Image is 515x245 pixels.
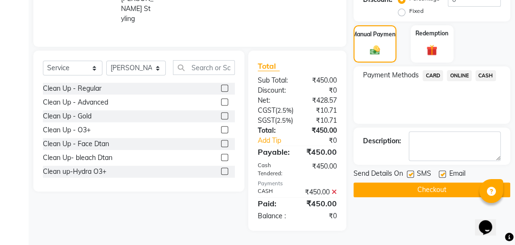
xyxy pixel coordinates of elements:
span: SMS [417,169,431,181]
div: Payments [258,180,337,188]
div: Clean Up- bleach Dtan [43,153,112,163]
span: ONLINE [447,70,472,81]
div: Balance : [251,211,297,221]
label: Redemption [415,29,448,38]
span: Total [258,61,280,71]
div: Clean Up - Advanced [43,97,108,107]
div: ₹428.57 [297,96,344,106]
div: ₹0 [305,136,344,146]
span: Send Details On [353,169,403,181]
div: Clean Up - Face Dtan [43,139,109,149]
div: Discount: [251,85,297,96]
img: _cash.svg [367,44,383,56]
span: 2.5% [277,107,292,114]
iframe: chat widget [475,207,505,235]
div: Payable: [251,146,297,158]
div: Total: [251,126,297,136]
div: ₹0 [297,85,344,96]
div: ₹450.00 [297,198,344,209]
input: Search or Scan [173,60,235,75]
img: _gift.svg [423,43,441,57]
span: Email [449,169,465,181]
div: ( ) [251,116,300,126]
div: ₹0 [297,211,344,221]
span: CGST [258,106,275,115]
div: Clean up-Hydra O3+ [43,167,106,177]
div: ₹450.00 [297,126,344,136]
div: ( ) [251,106,301,116]
div: ₹10.71 [301,106,344,116]
div: ₹450.00 [297,75,344,85]
div: Clean Up - Regular [43,84,101,94]
div: CASH [251,187,297,197]
div: Clean Up - Gold [43,111,91,121]
div: ₹450.00 [297,187,344,197]
div: ₹10.71 [300,116,344,126]
span: SGST [258,116,275,125]
div: Clean Up - O3+ [43,125,91,135]
span: 2.5% [277,117,291,124]
div: ₹450.00 [297,161,344,178]
div: Cash Tendered: [251,161,297,178]
span: Payment Methods [363,70,419,80]
a: Add Tip [251,136,305,146]
span: CASH [475,70,496,81]
label: Manual Payment [352,30,398,39]
label: Fixed [409,7,424,15]
div: Sub Total: [251,75,297,85]
span: CARD [423,70,443,81]
div: Description: [363,136,401,146]
button: Checkout [353,182,510,197]
div: Net: [251,96,297,106]
div: Paid: [251,198,297,209]
div: ₹450.00 [297,146,344,158]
